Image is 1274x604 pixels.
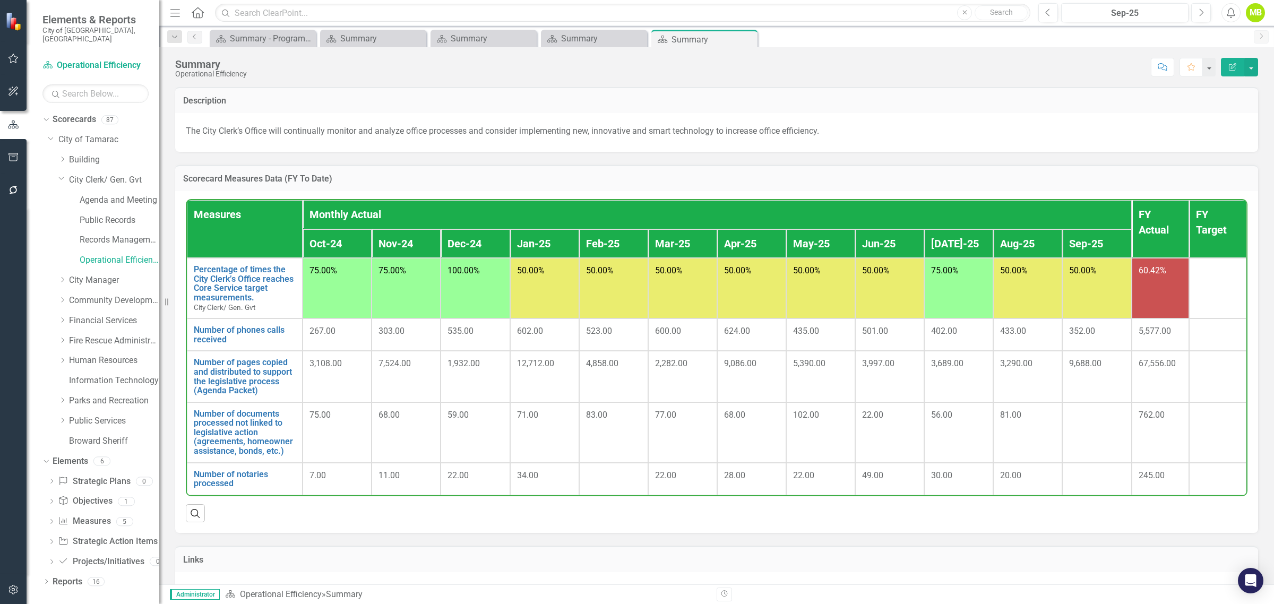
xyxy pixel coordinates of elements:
[1000,326,1026,336] span: 433.00
[53,576,82,588] a: Reports
[187,402,303,463] td: Double-Click to Edit Right Click for Context Menu
[240,589,322,599] a: Operational Efficiency
[194,409,296,456] a: Number of documents processed not linked to legislative action (agreements, homeowner assistance,...
[309,265,337,275] span: 75.00%
[69,375,159,387] a: Information Technology
[326,589,363,599] div: Summary
[931,470,952,480] span: 30.00
[586,326,612,336] span: 523.00
[58,495,112,507] a: Objectives
[175,58,247,70] div: Summary
[1069,326,1095,336] span: 352.00
[724,358,756,368] span: 9,086.00
[69,415,159,427] a: Public Services
[69,154,159,166] a: Building
[862,326,888,336] span: 501.00
[187,318,303,351] td: Double-Click to Edit Right Click for Context Menu
[1000,358,1032,368] span: 3,290.00
[1069,358,1101,368] span: 9,688.00
[517,326,543,336] span: 602.00
[447,470,469,480] span: 22.00
[451,32,534,45] div: Summary
[309,470,326,480] span: 7.00
[58,515,110,528] a: Measures
[187,463,303,495] td: Double-Click to Edit Right Click for Context Menu
[187,258,303,318] td: Double-Click to Edit Right Click for Context Menu
[378,326,404,336] span: 303.00
[58,556,144,568] a: Projects/Initiatives
[586,265,614,275] span: 50.00%
[80,214,159,227] a: Public Records
[378,470,400,480] span: 11.00
[378,358,411,368] span: 7,524.00
[517,470,538,480] span: 34.00
[990,8,1013,16] span: Search
[69,435,159,447] a: Broward Sheriff
[80,194,159,206] a: Agenda and Meeting
[586,410,607,420] span: 83.00
[1246,3,1265,22] button: MB
[230,32,313,45] div: Summary - Program Description (1300)
[447,410,469,420] span: 59.00
[194,303,255,312] span: City Clerk/ Gen. Gvt
[517,265,545,275] span: 50.00%
[101,115,118,124] div: 87
[183,174,1250,184] h3: Scorecard Measures Data (FY To Date)
[58,476,130,488] a: Strategic Plans
[378,410,400,420] span: 68.00
[931,410,952,420] span: 56.00
[1000,265,1028,275] span: 50.00%
[655,326,681,336] span: 600.00
[931,358,963,368] span: 3,689.00
[58,536,157,548] a: Strategic Action Items
[183,555,1250,565] h3: Links
[53,455,88,468] a: Elements
[447,326,474,336] span: 535.00
[175,70,247,78] div: Operational Efficiency
[793,265,821,275] span: 50.00%
[1000,410,1021,420] span: 81.00
[69,355,159,367] a: Human Resources
[212,32,313,45] a: Summary - Program Description (1300)
[517,358,554,368] span: 12,712.00
[793,410,819,420] span: 102.00
[1065,7,1185,20] div: Sep-25
[1139,410,1165,420] span: 762.00
[1000,470,1021,480] span: 20.00
[69,315,159,327] a: Financial Services
[1069,265,1097,275] span: 50.00%
[42,59,149,72] a: Operational Efficiency
[724,470,745,480] span: 28.00
[194,470,296,488] a: Number of notaries processed
[793,358,825,368] span: 5,390.00
[672,33,755,46] div: Summary
[655,265,683,275] span: 50.00%
[194,265,296,302] a: Percentage of times the City Clerk’s Office reaches Core Service target measurements.
[118,497,135,506] div: 1
[724,265,752,275] span: 50.00%
[378,265,406,275] span: 75.00%
[323,32,424,45] a: Summary
[862,410,883,420] span: 22.00
[69,395,159,407] a: Parks and Recreation
[186,123,1247,140] p: The City Clerk’s Office will continually monitor and analyze office processes and consider implem...
[655,470,676,480] span: 22.00
[80,254,159,266] a: Operational Efficiency
[69,335,159,347] a: Fire Rescue Administration
[975,5,1028,20] button: Search
[862,358,894,368] span: 3,997.00
[862,265,890,275] span: 50.00%
[116,517,133,526] div: 5
[447,265,480,275] span: 100.00%
[309,326,335,336] span: 267.00
[69,174,159,186] a: City Clerk/ Gen. Gvt
[724,326,750,336] span: 624.00
[586,358,618,368] span: 4,858.00
[724,410,745,420] span: 68.00
[225,589,709,601] div: »
[862,470,883,480] span: 49.00
[5,12,24,31] img: ClearPoint Strategy
[1139,326,1171,336] span: 5,577.00
[42,84,149,103] input: Search Below...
